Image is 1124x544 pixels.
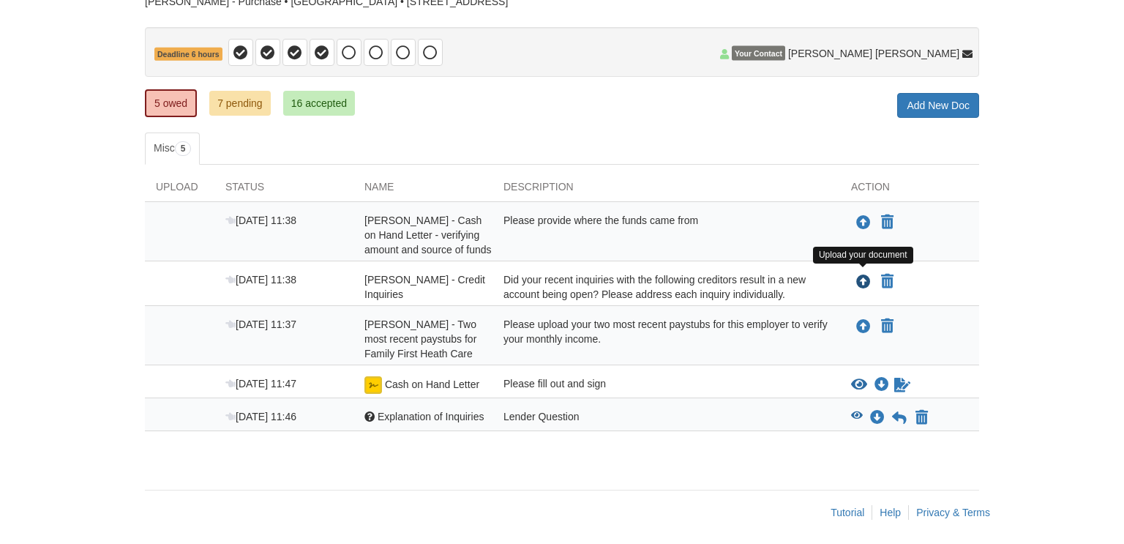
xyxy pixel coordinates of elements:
span: [PERSON_NAME] - Credit Inquiries [364,274,485,300]
span: [PERSON_NAME] - Cash on Hand Letter - verifying amount and source of funds [364,215,492,256]
button: Declare Angel Harlan - Credit Inquiries not applicable [880,273,895,291]
a: Misc [145,133,200,165]
a: Privacy & Terms [916,507,990,518]
span: Cash on Hand Letter [385,379,479,390]
div: Action [840,179,979,201]
button: Declare Angel Harlan - Cash on Hand Letter - verifying amount and source of funds not applicable [880,214,895,231]
a: Download Explanation of Inquiries [870,412,885,424]
a: Download Cash on Hand Letter [874,379,889,391]
span: 5 [175,141,192,156]
span: [DATE] 11:38 [225,215,296,226]
div: Please fill out and sign [492,376,840,394]
div: Lender Question [492,409,840,427]
div: Please upload your two most recent paystubs for this employer to verify your monthly income. [492,317,840,361]
div: Upload [145,179,214,201]
span: [DATE] 11:37 [225,318,296,330]
a: 16 accepted [283,91,355,116]
div: Name [353,179,492,201]
span: [DATE] 11:47 [225,378,296,390]
div: Please provide where the funds came from [492,213,840,257]
div: Description [492,179,840,201]
button: View Cash on Hand Letter [851,378,867,392]
div: Upload your document [813,247,913,264]
a: 7 pending [209,91,271,116]
a: Sign Form [893,376,912,394]
span: Explanation of Inquiries [378,411,484,422]
button: View Explanation of Inquiries [851,411,863,425]
span: Deadline 6 hours [154,48,222,62]
a: Add New Doc [897,93,979,118]
span: [PERSON_NAME] [PERSON_NAME] [788,46,959,61]
button: Upload Angel Harlan - Two most recent paystubs for Family First Heath Care [855,317,872,336]
button: Declare Angel Harlan - Two most recent paystubs for Family First Heath Care not applicable [880,318,895,335]
div: Status [214,179,353,201]
div: Did your recent inquiries with the following creditors result in a new account being open? Please... [492,272,840,302]
a: Tutorial [831,507,864,518]
span: Your Contact [732,46,785,61]
button: Upload Angel Harlan - Cash on Hand Letter - verifying amount and source of funds [855,213,872,232]
a: Help [880,507,901,518]
a: 5 owed [145,89,197,117]
button: Declare Explanation of Inquiries not applicable [914,409,929,427]
button: Upload Angel Harlan - Credit Inquiries [855,272,872,291]
span: [DATE] 11:46 [225,411,296,422]
span: [DATE] 11:38 [225,274,296,286]
span: [PERSON_NAME] - Two most recent paystubs for Family First Heath Care [364,318,476,359]
img: Ready for you to esign [364,376,382,394]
